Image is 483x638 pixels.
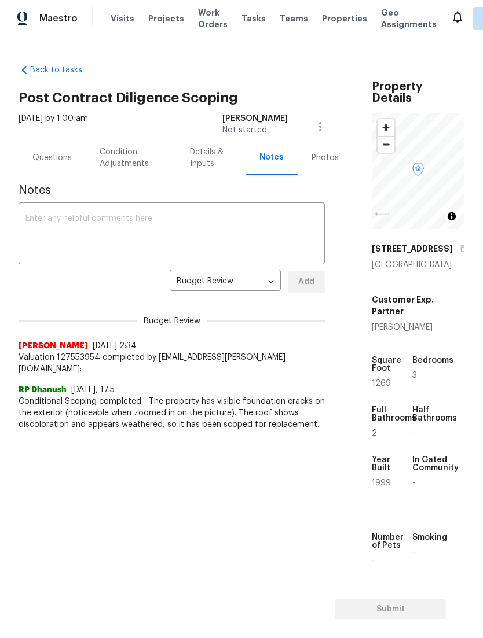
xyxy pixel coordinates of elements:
[372,379,391,388] span: 1269
[19,64,130,76] a: Back to tasks
[19,352,325,375] span: Valuation 127553954 completed by [EMAIL_ADDRESS][PERSON_NAME][DOMAIN_NAME]:
[222,126,267,134] span: Not started
[19,185,325,196] span: Notes
[372,479,391,487] span: 1999
[71,386,115,394] span: [DATE], 17:5
[19,396,325,430] span: Conditional Scoping completed - The property has visible foundation cracks on the exterior (notic...
[137,315,207,327] span: Budget Review
[198,7,228,30] span: Work Orders
[412,371,417,379] span: 3
[378,136,394,153] button: Zoom out
[372,81,464,104] h3: Property Details
[412,533,447,541] h5: Smoking
[372,429,377,437] span: 2
[39,13,78,24] span: Maestro
[381,7,437,30] span: Geo Assignments
[222,113,288,124] div: [PERSON_NAME]
[19,384,67,396] span: RP Dhanush
[412,429,415,437] span: -
[148,13,184,24] span: Projects
[375,212,389,226] a: Mapbox homepage
[19,92,353,104] h2: Post Contract Diligence Scoping
[372,322,464,333] div: [PERSON_NAME]
[322,13,367,24] span: Properties
[412,406,457,422] h5: Half Bathrooms
[19,113,88,141] div: [DATE] by 1:00 am
[259,152,284,163] div: Notes
[372,113,464,229] canvas: Map
[241,14,266,23] span: Tasks
[372,406,416,422] h5: Full Bathrooms
[378,119,394,136] button: Zoom in
[93,342,137,350] span: [DATE] 2:34
[19,340,88,352] span: [PERSON_NAME]
[372,243,453,255] h5: [STREET_ADDRESS]
[458,244,468,254] button: Copy Address
[372,294,464,317] h5: Customer Exp. Partner
[412,163,424,180] div: Map marker
[372,556,375,565] span: -
[412,548,415,556] span: -
[312,152,339,164] div: Photos
[372,533,404,550] h5: Number of Pets
[378,137,394,153] span: Zoom out
[372,456,390,472] h5: Year Built
[445,209,459,223] button: Toggle attribution
[32,152,72,164] div: Questions
[412,456,459,472] h5: In Gated Community
[372,356,401,373] h5: Square Foot
[190,146,232,169] div: Details & Inputs
[448,210,455,223] span: Toggle attribution
[170,268,281,296] div: Budget Review
[280,13,308,24] span: Teams
[412,479,415,487] span: -
[412,356,453,364] h5: Bedrooms
[111,13,134,24] span: Visits
[100,146,162,169] div: Condition Adjustments
[372,259,464,271] div: [GEOGRAPHIC_DATA]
